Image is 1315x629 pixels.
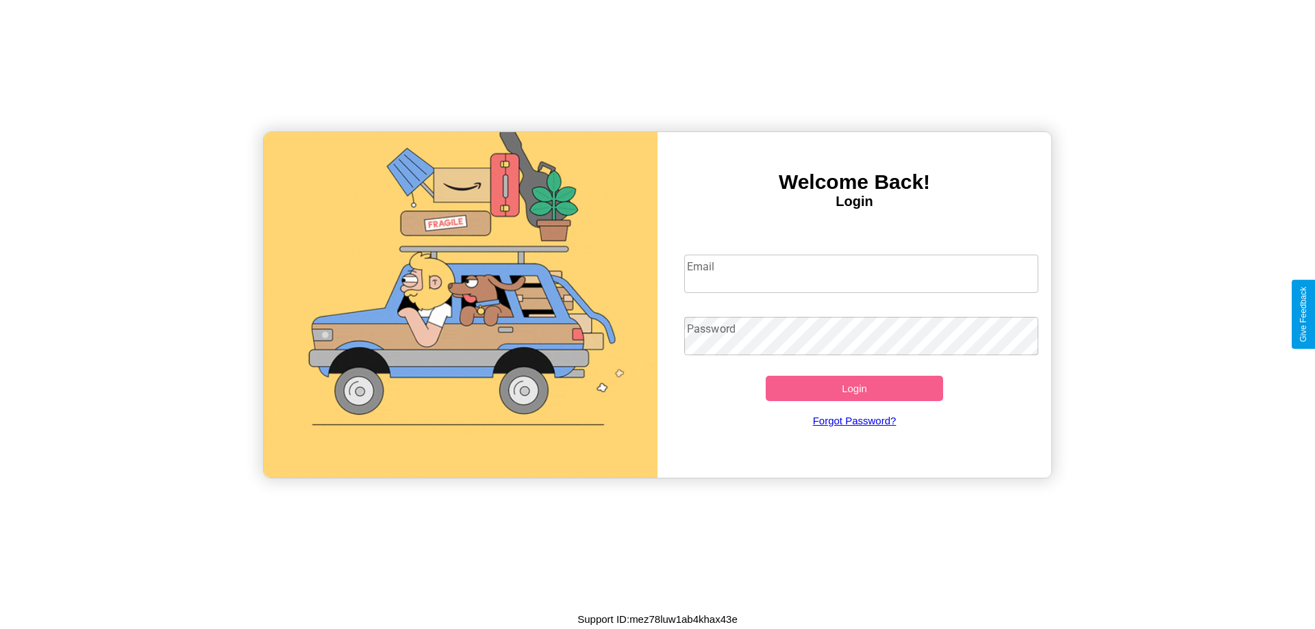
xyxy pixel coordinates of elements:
[264,132,657,478] img: gif
[657,170,1051,194] h3: Welcome Back!
[1299,287,1308,342] div: Give Feedback
[766,376,943,401] button: Login
[577,610,738,628] p: Support ID: mez78luw1ab4khax43e
[657,194,1051,209] h4: Login
[677,401,1032,440] a: Forgot Password?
